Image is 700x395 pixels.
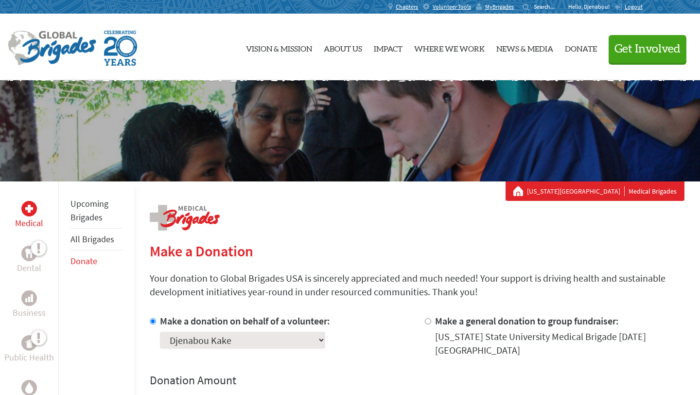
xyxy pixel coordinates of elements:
[150,205,220,231] img: logo-medical.png
[25,338,33,348] img: Public Health
[21,335,37,351] div: Public Health
[25,294,33,302] img: Business
[4,335,54,364] a: Public HealthPublic Health
[21,201,37,216] div: Medical
[527,186,625,196] a: [US_STATE][GEOGRAPHIC_DATA]
[150,242,684,260] h2: Make a Donation
[13,290,46,320] a: BusinessBusiness
[150,373,684,388] h4: Donation Amount
[435,315,619,327] label: Make a general donation to group fundraiser:
[433,3,471,11] span: Volunteer Tools
[17,246,41,275] a: DentalDental
[246,22,312,72] a: Vision & Mission
[70,255,97,267] a: Donate
[396,3,418,11] span: Chapters
[70,251,122,272] li: Donate
[485,3,514,11] span: MyBrigades
[21,290,37,306] div: Business
[8,31,96,66] img: Global Brigades Logo
[609,35,686,63] button: Get Involved
[435,330,684,357] div: [US_STATE] State University Medical Brigade [DATE] [GEOGRAPHIC_DATA]
[70,198,108,223] a: Upcoming Brigades
[625,3,643,10] span: Logout
[15,216,43,230] p: Medical
[496,22,553,72] a: News & Media
[70,229,122,251] li: All Brigades
[70,233,114,245] a: All Brigades
[160,315,330,327] label: Make a donation on behalf of a volunteer:
[15,201,43,230] a: MedicalMedical
[565,22,597,72] a: Donate
[4,351,54,364] p: Public Health
[324,22,362,72] a: About Us
[568,3,614,11] p: Hello, Djenabou!
[614,43,681,55] span: Get Involved
[513,186,677,196] div: Medical Brigades
[25,205,33,213] img: Medical
[13,306,46,320] p: Business
[17,261,41,275] p: Dental
[104,31,137,66] img: Global Brigades Celebrating 20 Years
[150,271,684,299] p: Your donation to Global Brigades USA is sincerely appreciated and much needed! Your support is dr...
[414,22,485,72] a: Where We Work
[374,22,402,72] a: Impact
[70,193,122,229] li: Upcoming Brigades
[25,382,33,393] img: Water
[534,3,561,10] input: Search...
[25,249,33,258] img: Dental
[21,246,37,261] div: Dental
[614,3,643,11] a: Logout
